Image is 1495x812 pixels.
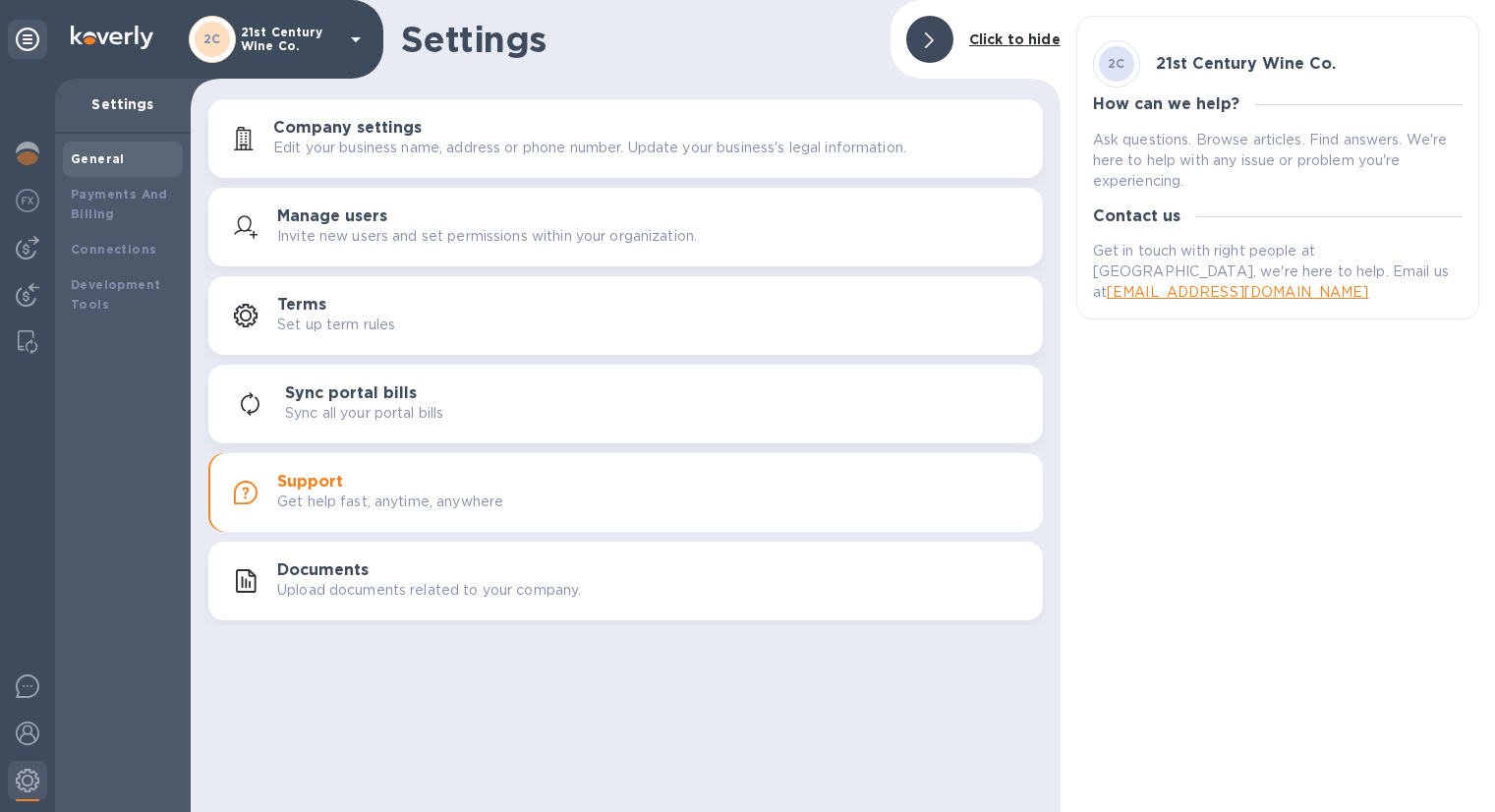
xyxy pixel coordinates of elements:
button: Sync portal billsSync all your portal bills [208,365,1043,443]
h3: Documents [277,561,369,580]
p: 21st Century Wine Co. [241,26,339,53]
p: Get help fast, anytime, anywhere [277,492,503,512]
p: Invite new users and set permissions within your organization. [277,226,697,247]
h3: Support [277,473,343,492]
img: Logo [71,26,153,49]
button: SupportGet help fast, anytime, anywhere [208,453,1043,532]
b: Connections [71,242,156,257]
h3: Sync portal bills [285,384,417,403]
p: Sync all your portal bills [285,403,443,424]
b: 2C [203,31,221,46]
p: Settings [71,94,175,114]
p: Set up term rules [277,315,395,335]
button: Company settingsEdit your business name, address or phone number. Update your business's legal in... [208,99,1043,178]
b: General [71,151,125,166]
b: Payments And Billing [71,187,168,221]
h1: Settings [401,19,875,60]
p: Upload documents related to your company. [277,580,581,601]
button: TermsSet up term rules [208,276,1043,355]
button: Manage usersInvite new users and set permissions within your organization. [208,188,1043,266]
h3: Company settings [273,119,422,138]
h3: Manage users [277,207,387,226]
p: Edit your business name, address or phone number. Update your business's legal information. [273,138,906,158]
h3: Terms [277,296,326,315]
iframe: Chat Widget [1055,31,1495,812]
img: Foreign exchange [16,189,39,212]
b: Click to hide [969,31,1061,47]
button: DocumentsUpload documents related to your company. [208,542,1043,620]
div: Unpin categories [8,20,47,59]
b: Development Tools [71,277,160,312]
